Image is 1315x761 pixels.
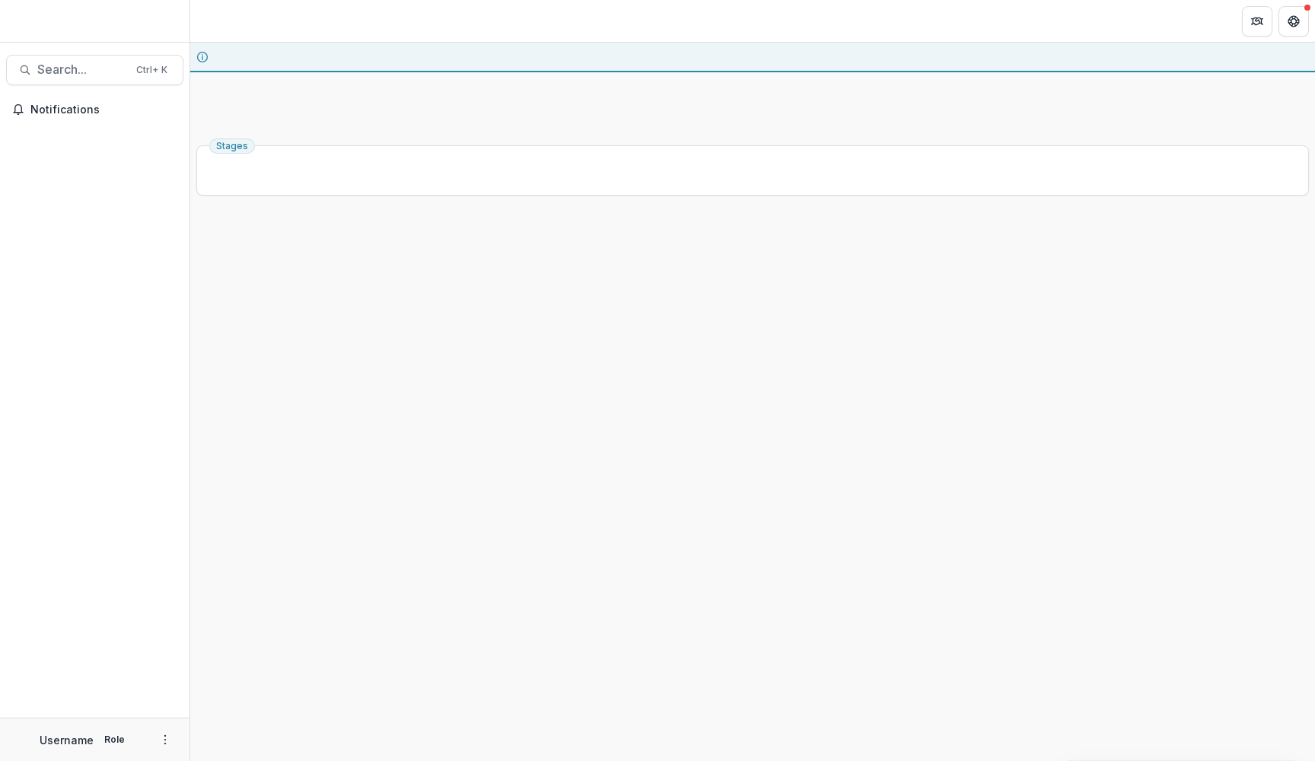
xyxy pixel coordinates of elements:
span: Stages [216,141,248,151]
button: Partners [1242,6,1272,37]
div: Ctrl + K [133,62,170,78]
button: More [156,731,174,749]
span: Notifications [30,103,177,116]
button: Get Help [1278,6,1309,37]
p: Username [40,732,94,748]
button: Notifications [6,97,183,122]
span: Search... [37,62,127,77]
button: Search... [6,55,183,85]
p: Role [100,733,129,747]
